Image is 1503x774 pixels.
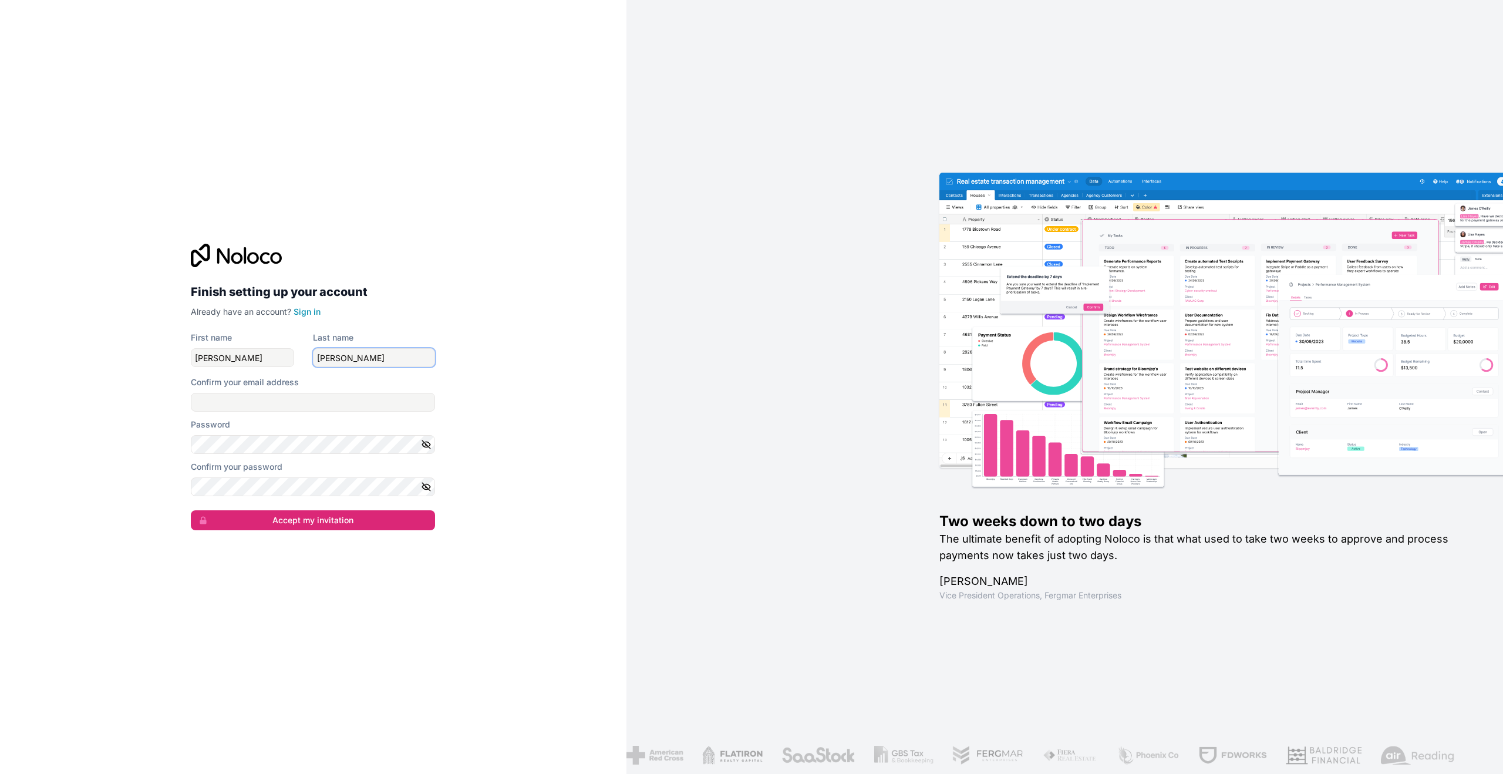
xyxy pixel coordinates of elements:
img: /assets/fiera-fwj2N5v4.png [1043,746,1098,765]
input: Email address [191,393,435,412]
label: Password [191,419,230,430]
span: Already have an account? [191,307,291,317]
img: /assets/fergmar-CudnrXN5.png [952,746,1024,765]
label: First name [191,332,232,344]
img: /assets/flatiron-C8eUkumj.png [702,746,763,765]
input: Confirm password [191,477,435,496]
button: Accept my invitation [191,510,435,530]
img: /assets/american-red-cross-BAupjrZR.png [626,746,683,765]
input: family-name [313,348,435,367]
img: /assets/fdworks-Bi04fVtw.png [1198,746,1267,765]
input: Password [191,435,435,454]
h2: Finish setting up your account [191,281,435,302]
img: /assets/gbstax-C-GtDUiK.png [874,746,934,765]
img: /assets/phoenix-BREaitsQ.png [1116,746,1180,765]
img: /assets/saastock-C6Zbiodz.png [781,746,855,765]
img: /assets/airreading-FwAmRzSr.png [1380,746,1454,765]
h1: Vice President Operations , Fergmar Enterprises [939,590,1465,601]
img: /assets/baldridge-DxmPIwAm.png [1285,746,1362,765]
h1: [PERSON_NAME] [939,573,1465,590]
h1: Two weeks down to two days [939,512,1465,531]
input: given-name [191,348,294,367]
a: Sign in [294,307,321,317]
h2: The ultimate benefit of adopting Noloco is that what used to take two weeks to approve and proces... [939,531,1465,564]
label: Confirm your email address [191,376,299,388]
label: Last name [313,332,353,344]
label: Confirm your password [191,461,282,473]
